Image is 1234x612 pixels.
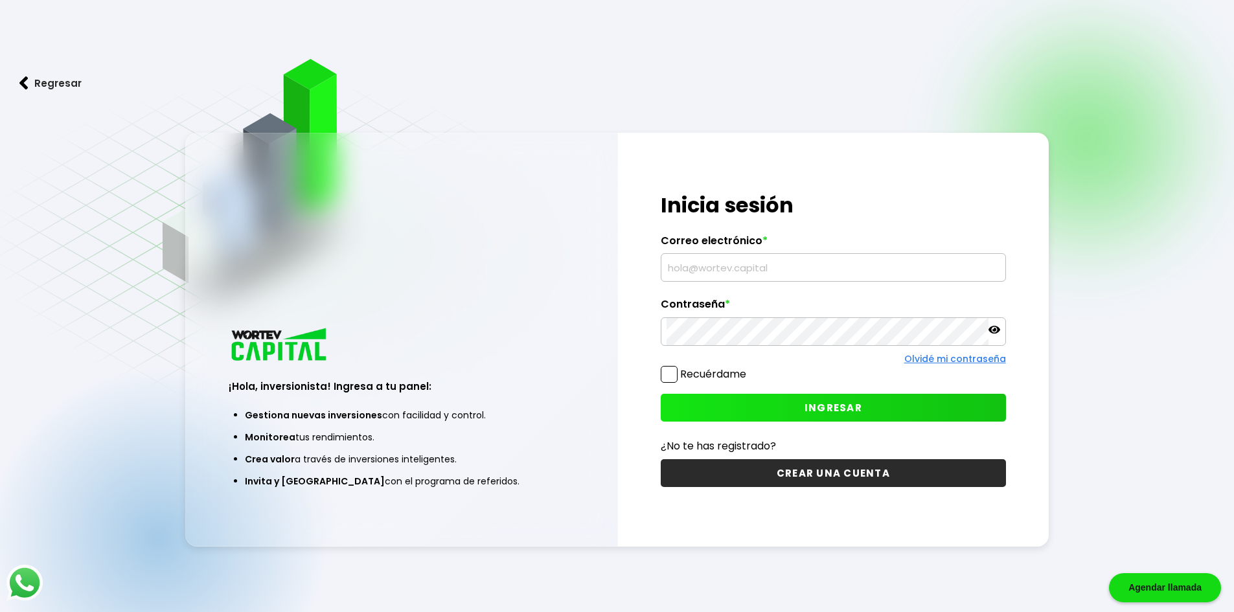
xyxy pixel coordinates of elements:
[245,475,385,488] span: Invita y [GEOGRAPHIC_DATA]
[661,394,1006,422] button: INGRESAR
[245,453,295,466] span: Crea valor
[661,190,1006,221] h1: Inicia sesión
[229,326,331,365] img: logo_wortev_capital
[229,379,574,394] h3: ¡Hola, inversionista! Ingresa a tu panel:
[245,470,558,492] li: con el programa de referidos.
[904,352,1006,365] a: Olvidé mi contraseña
[245,426,558,448] li: tus rendimientos.
[245,409,382,422] span: Gestiona nuevas inversiones
[667,254,1000,281] input: hola@wortev.capital
[245,448,558,470] li: a través de inversiones inteligentes.
[245,404,558,426] li: con facilidad y control.
[6,565,43,601] img: logos_whatsapp-icon.242b2217.svg
[19,76,29,90] img: flecha izquierda
[680,367,746,381] label: Recuérdame
[245,431,295,444] span: Monitorea
[1109,573,1221,602] div: Agendar llamada
[661,438,1006,454] p: ¿No te has registrado?
[661,234,1006,254] label: Correo electrónico
[805,401,862,414] span: INGRESAR
[661,459,1006,487] button: CREAR UNA CUENTA
[661,438,1006,487] a: ¿No te has registrado?CREAR UNA CUENTA
[661,298,1006,317] label: Contraseña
